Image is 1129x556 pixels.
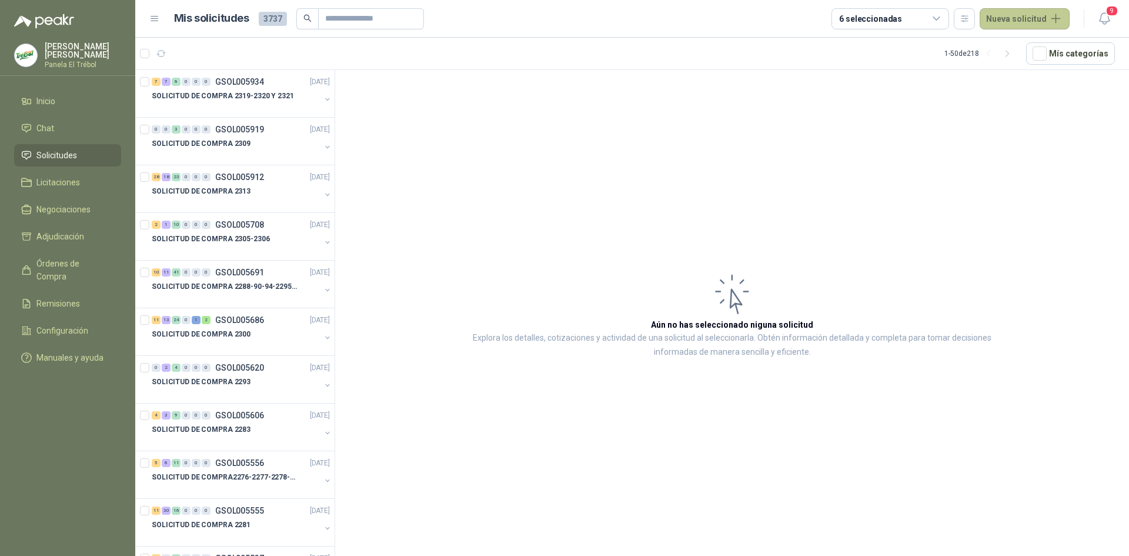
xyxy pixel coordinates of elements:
div: 24 [172,316,181,324]
p: [DATE] [310,76,330,88]
a: 2 1 10 0 0 0 GSOL005708[DATE] SOLICITUD DE COMPRA 2305-2306 [152,218,332,255]
div: 18 [162,173,171,181]
p: GSOL005912 [215,173,264,181]
div: 6 [162,459,171,467]
p: [DATE] [310,362,330,374]
p: [DATE] [310,505,330,517]
div: 23 [172,173,181,181]
a: 28 18 23 0 0 0 GSOL005912[DATE] SOLICITUD DE COMPRA 2313 [152,170,332,208]
div: 0 [202,173,211,181]
div: 11 [162,268,171,277]
a: 0 2 4 0 0 0 GSOL005620[DATE] SOLICITUD DE COMPRA 2293 [152,361,332,398]
div: 0 [202,125,211,134]
div: 3 [172,125,181,134]
div: 0 [192,459,201,467]
a: 5 6 11 0 0 0 GSOL005556[DATE] SOLICITUD DE COMPRA2276-2277-2278-2284-2285- [152,456,332,494]
div: 1 [192,316,201,324]
div: 0 [152,364,161,372]
p: Explora los detalles, cotizaciones y actividad de una solicitud al seleccionarla. Obtén informaci... [453,331,1011,359]
p: GSOL005556 [215,459,264,467]
p: [DATE] [310,315,330,326]
img: Company Logo [15,44,37,66]
div: 41 [172,268,181,277]
div: 0 [192,221,201,229]
a: 0 0 3 0 0 0 GSOL005919[DATE] SOLICITUD DE COMPRA 2309 [152,122,332,160]
p: GSOL005620 [215,364,264,372]
div: 7 [162,78,171,86]
span: Inicio [36,95,55,108]
p: [DATE] [310,410,330,421]
p: [DATE] [310,219,330,231]
p: GSOL005919 [215,125,264,134]
h3: Aún no has seleccionado niguna solicitud [651,318,813,331]
span: Licitaciones [36,176,80,189]
h1: Mis solicitudes [174,10,249,27]
div: 10 [152,268,161,277]
div: 0 [202,78,211,86]
div: 0 [182,173,191,181]
p: SOLICITUD DE COMPRA2276-2277-2278-2284-2285- [152,472,298,483]
a: Manuales y ayuda [14,347,121,369]
div: 5 [152,459,161,467]
div: 0 [192,364,201,372]
div: 0 [192,173,201,181]
a: Licitaciones [14,171,121,194]
a: Inicio [14,90,121,112]
p: GSOL005686 [215,316,264,324]
div: 1 - 50 de 218 [944,44,1017,63]
p: SOLICITUD DE COMPRA 2293 [152,377,250,388]
p: GSOL005934 [215,78,264,86]
div: 9 [172,411,181,420]
p: GSOL005606 [215,411,264,420]
p: GSOL005555 [215,507,264,515]
div: 0 [182,268,191,277]
div: 28 [152,173,161,181]
p: GSOL005708 [215,221,264,229]
span: Solicitudes [36,149,77,162]
span: Manuales y ayuda [36,351,103,364]
div: 11 [152,507,161,515]
p: SOLICITUD DE COMPRA 2300 [152,329,250,340]
p: [DATE] [310,124,330,135]
div: 16 [172,507,181,515]
div: 0 [182,507,191,515]
div: 0 [202,221,211,229]
div: 11 [172,459,181,467]
div: 6 [172,78,181,86]
span: Configuración [36,324,88,337]
div: 4 [152,411,161,420]
div: 0 [182,221,191,229]
a: Solicitudes [14,144,121,167]
div: 0 [192,411,201,420]
a: Configuración [14,319,121,342]
div: 0 [182,364,191,372]
div: 1 [162,221,171,229]
span: Negociaciones [36,203,91,216]
a: Órdenes de Compra [14,252,121,288]
a: Adjudicación [14,225,121,248]
span: 9 [1105,5,1118,16]
div: 7 [152,78,161,86]
p: [PERSON_NAME] [PERSON_NAME] [45,42,121,59]
div: 0 [182,125,191,134]
p: [DATE] [310,458,330,469]
a: 11 13 24 0 1 2 GSOL005686[DATE] SOLICITUD DE COMPRA 2300 [152,313,332,351]
button: Nueva solicitud [980,8,1070,29]
div: 0 [192,268,201,277]
div: 11 [152,316,161,324]
div: 0 [182,316,191,324]
div: 10 [172,221,181,229]
div: 4 [172,364,181,372]
img: Logo peakr [14,14,74,28]
a: 7 7 6 0 0 0 GSOL005934[DATE] SOLICITUD DE COMPRA 2319-2320 Y 2321 [152,75,332,112]
div: 0 [202,459,211,467]
div: 2 [162,364,171,372]
a: 4 3 9 0 0 0 GSOL005606[DATE] SOLICITUD DE COMPRA 2283 [152,408,332,446]
div: 3 [162,411,171,420]
div: 0 [162,125,171,134]
div: 0 [192,507,201,515]
div: 0 [182,78,191,86]
p: GSOL005691 [215,268,264,277]
p: SOLICITUD DE COMPRA 2305-2306 [152,234,270,245]
div: 2 [152,221,161,229]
